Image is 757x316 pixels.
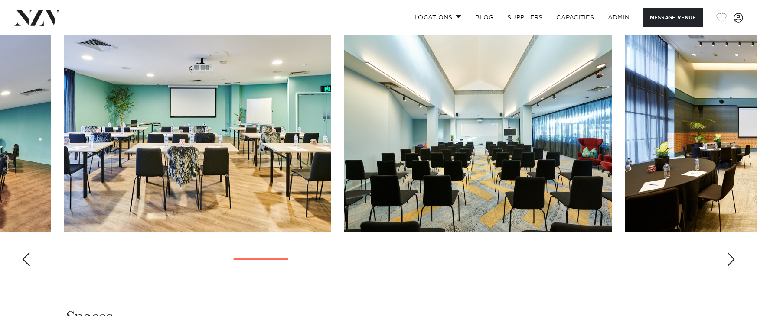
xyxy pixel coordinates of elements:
swiper-slide: 9 / 26 [344,35,612,232]
button: Message Venue [643,8,703,27]
a: BLOG [468,8,500,27]
img: nzv-logo.png [14,10,61,25]
a: ADMIN [601,8,636,27]
a: Capacities [549,8,601,27]
swiper-slide: 8 / 26 [64,35,331,232]
a: SUPPLIERS [500,8,549,27]
a: Locations [408,8,468,27]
